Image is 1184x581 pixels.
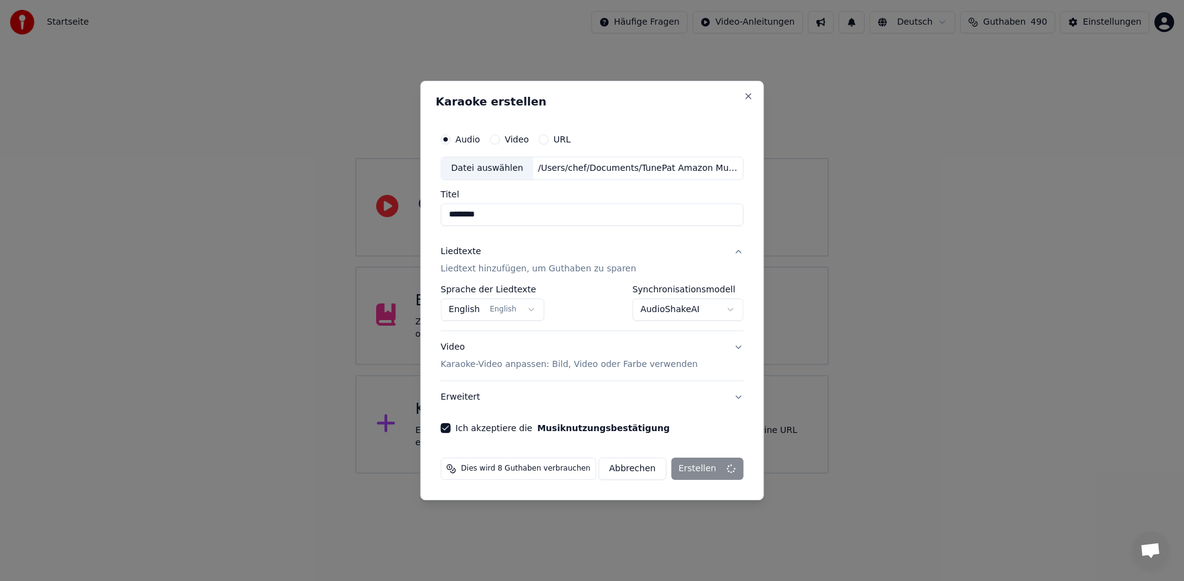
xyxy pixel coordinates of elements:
[632,285,743,294] label: Synchronisationsmodell
[441,331,744,381] button: VideoKaraoke-Video anpassen: Bild, Video oder Farbe verwenden
[461,464,591,474] span: Dies wird 8 Guthaben verbrauchen
[533,162,742,175] div: /Users/chef/Documents/TunePat Amazon Music Converter/[PERSON_NAME]/Neuauflage/13 Monopoli (Newly ...
[504,135,528,144] label: Video
[436,96,749,107] h2: Karaoke erstellen
[442,157,533,179] div: Datei auswählen
[441,263,636,275] p: Liedtext hinzufügen, um Guthaben zu sparen
[441,285,545,294] label: Sprache der Liedtexte
[441,285,744,331] div: LiedtexteLiedtext hinzufügen, um Guthaben zu sparen
[537,424,670,432] button: Ich akzeptiere die
[554,135,571,144] label: URL
[599,458,666,480] button: Abbrechen
[441,190,744,199] label: Titel
[441,245,481,258] div: Liedtexte
[456,424,670,432] label: Ich akzeptiere die
[441,381,744,413] button: Erweitert
[456,135,480,144] label: Audio
[441,358,698,371] p: Karaoke-Video anpassen: Bild, Video oder Farbe verwenden
[441,341,698,371] div: Video
[441,236,744,285] button: LiedtexteLiedtext hinzufügen, um Guthaben zu sparen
